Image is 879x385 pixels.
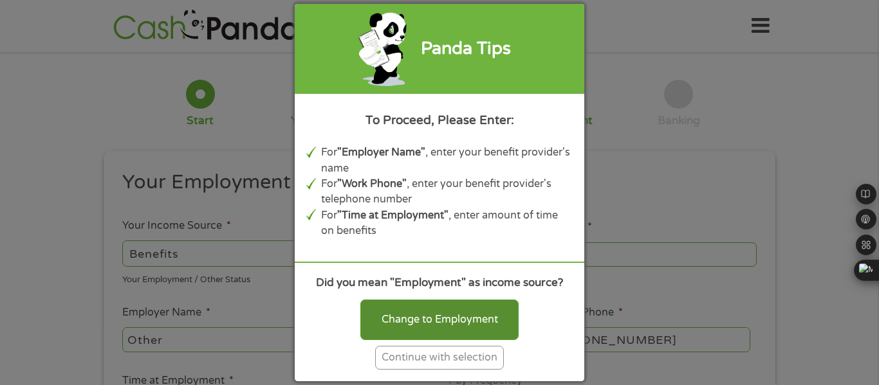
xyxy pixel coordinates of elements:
li: For , enter your benefit provider's telephone number [321,176,573,208]
div: To Proceed, Please Enter: [306,111,573,129]
b: "Employer Name" [337,146,425,159]
div: Continue with selection [375,346,504,370]
div: Did you mean "Employment" as income source? [306,274,573,291]
div: Panda Tips [421,36,511,62]
img: green-panda-phone.png [357,10,409,87]
li: For , enter your benefit provider's name [321,145,573,176]
b: "Time at Employment" [337,209,449,222]
li: For , enter amount of time on benefits [321,208,573,239]
div: Change to Employment [360,300,519,339]
b: "Work Phone" [337,177,407,190]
